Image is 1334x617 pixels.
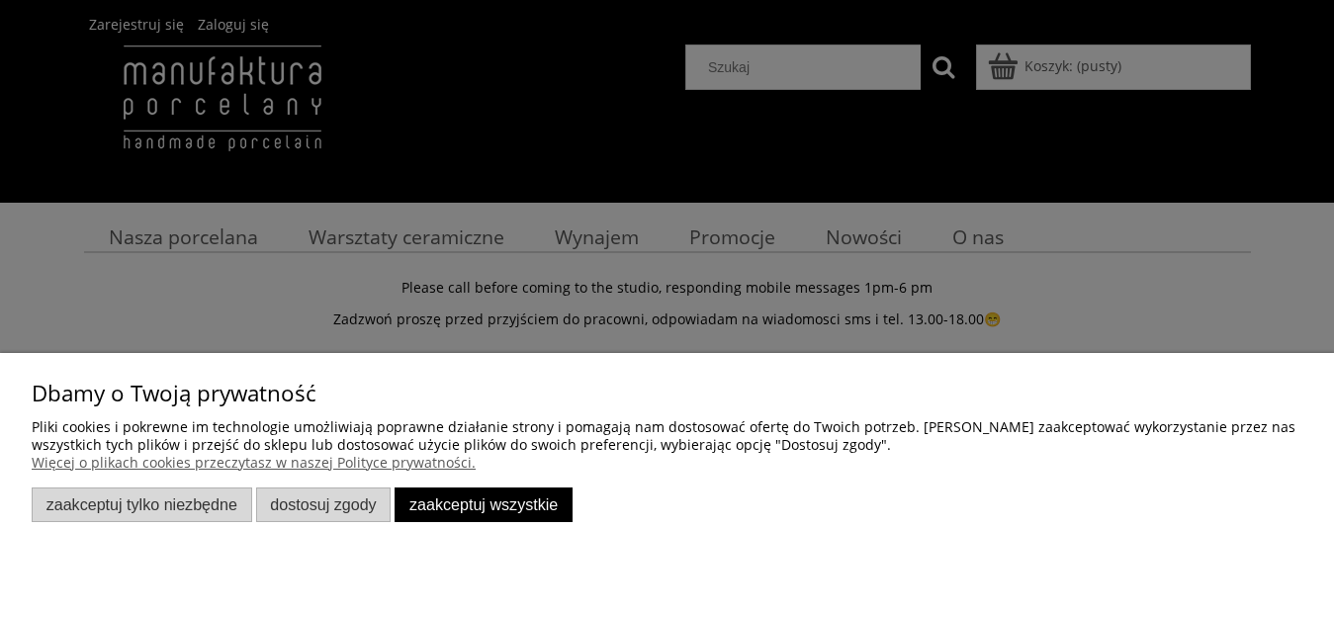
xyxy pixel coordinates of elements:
a: Więcej o plikach cookies przeczytasz w naszej Polityce prywatności. [32,453,476,472]
button: Zaakceptuj wszystkie [395,487,573,522]
button: Zaakceptuj tylko niezbędne [32,487,252,522]
p: Dbamy o Twoją prywatność [32,385,1302,402]
p: Pliki cookies i pokrewne im technologie umożliwiają poprawne działanie strony i pomagają nam dost... [32,418,1302,454]
button: Dostosuj zgody [256,487,392,522]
